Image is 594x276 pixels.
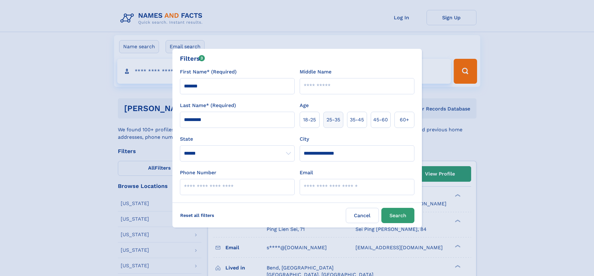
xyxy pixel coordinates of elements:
label: Cancel [346,208,379,223]
button: Search [381,208,414,223]
div: Filters [180,54,205,63]
span: 18‑25 [303,116,316,124]
label: Email [300,169,313,176]
span: 60+ [400,116,409,124]
label: Last Name* (Required) [180,102,236,109]
span: 45‑60 [373,116,388,124]
label: Phone Number [180,169,216,176]
span: 35‑45 [350,116,364,124]
span: 25‑35 [326,116,340,124]
label: Age [300,102,309,109]
label: Reset all filters [176,208,218,223]
label: State [180,135,295,143]
label: City [300,135,309,143]
label: First Name* (Required) [180,68,237,76]
label: Middle Name [300,68,331,76]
